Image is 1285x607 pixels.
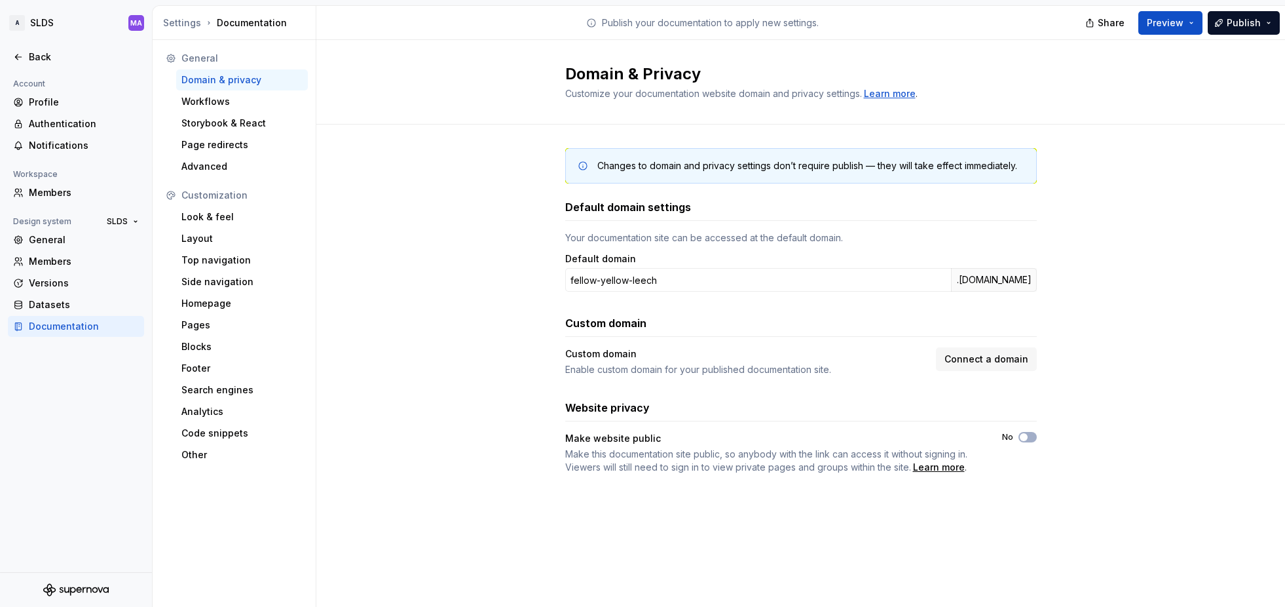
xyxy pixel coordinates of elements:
[176,358,308,379] a: Footer
[181,189,303,202] div: Customization
[29,277,139,290] div: Versions
[176,91,308,112] a: Workflows
[565,252,636,265] label: Default domain
[8,113,144,134] a: Authentication
[181,362,303,375] div: Footer
[597,159,1017,172] div: Changes to domain and privacy settings don’t require publish — they will take effect immediately.
[163,16,201,29] button: Settings
[8,166,63,182] div: Workspace
[176,156,308,177] a: Advanced
[1208,11,1280,35] button: Publish
[1079,11,1133,35] button: Share
[8,273,144,294] a: Versions
[176,315,308,336] a: Pages
[1002,432,1013,442] label: No
[3,9,149,37] button: ASLDSMA
[30,16,54,29] div: SLDS
[181,448,303,461] div: Other
[864,87,916,100] a: Learn more
[181,117,303,130] div: Storybook & React
[176,401,308,422] a: Analytics
[29,186,139,199] div: Members
[565,231,1037,245] div: Your documentation site can be accessed at the default domain.
[602,16,819,29] p: Publish your documentation to apply new settings.
[181,138,303,151] div: Page redirects
[181,319,303,332] div: Pages
[8,135,144,156] a: Notifications
[176,113,308,134] a: Storybook & React
[29,50,139,64] div: Back
[181,232,303,245] div: Layout
[8,92,144,113] a: Profile
[565,64,1021,85] h2: Domain & Privacy
[181,405,303,418] div: Analytics
[29,117,139,130] div: Authentication
[29,298,139,311] div: Datasets
[944,353,1028,366] span: Connect a domain
[163,16,310,29] div: Documentation
[176,380,308,401] a: Search engines
[565,400,650,416] h3: Website privacy
[565,347,928,361] div: Custom domain
[176,293,308,314] a: Homepage
[181,427,303,440] div: Code snippets
[1138,11,1202,35] button: Preview
[565,199,691,215] h3: Default domain settings
[181,254,303,267] div: Top navigation
[565,315,646,331] h3: Custom domain
[181,95,303,108] div: Workflows
[8,251,144,272] a: Members
[565,88,862,99] span: Customize your documentation website domain and privacy settings.
[176,250,308,271] a: Top navigation
[176,69,308,90] a: Domain & privacy
[565,432,978,445] div: Make website public
[1098,16,1125,29] span: Share
[8,47,144,68] a: Back
[176,444,308,465] a: Other
[8,229,144,250] a: General
[107,216,128,227] span: SLDS
[181,210,303,224] div: Look & feel
[176,336,308,357] a: Blocks
[29,139,139,152] div: Notifications
[862,89,918,99] span: .
[181,383,303,397] div: Search engines
[181,340,303,353] div: Blocks
[176,423,308,444] a: Code snippets
[1147,16,1183,29] span: Preview
[951,268,1037,292] div: .[DOMAIN_NAME]
[181,73,303,87] div: Domain & privacy
[936,347,1037,371] button: Connect a domain
[565,448,967,473] span: Make this documentation site public, so anybody with the link can access it without signing in. V...
[130,18,142,28] div: MA
[9,15,25,31] div: A
[565,363,928,376] div: Enable custom domain for your published documentation site.
[181,275,303,288] div: Side navigation
[29,233,139,246] div: General
[8,76,50,92] div: Account
[176,206,308,227] a: Look & feel
[176,271,308,292] a: Side navigation
[29,320,139,333] div: Documentation
[181,52,303,65] div: General
[29,96,139,109] div: Profile
[8,182,144,203] a: Members
[176,134,308,155] a: Page redirects
[181,160,303,173] div: Advanced
[8,316,144,337] a: Documentation
[29,255,139,268] div: Members
[913,461,965,474] a: Learn more
[8,294,144,315] a: Datasets
[565,448,978,474] span: .
[181,297,303,310] div: Homepage
[8,214,77,229] div: Design system
[176,228,308,249] a: Layout
[43,583,109,597] svg: Supernova Logo
[1227,16,1261,29] span: Publish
